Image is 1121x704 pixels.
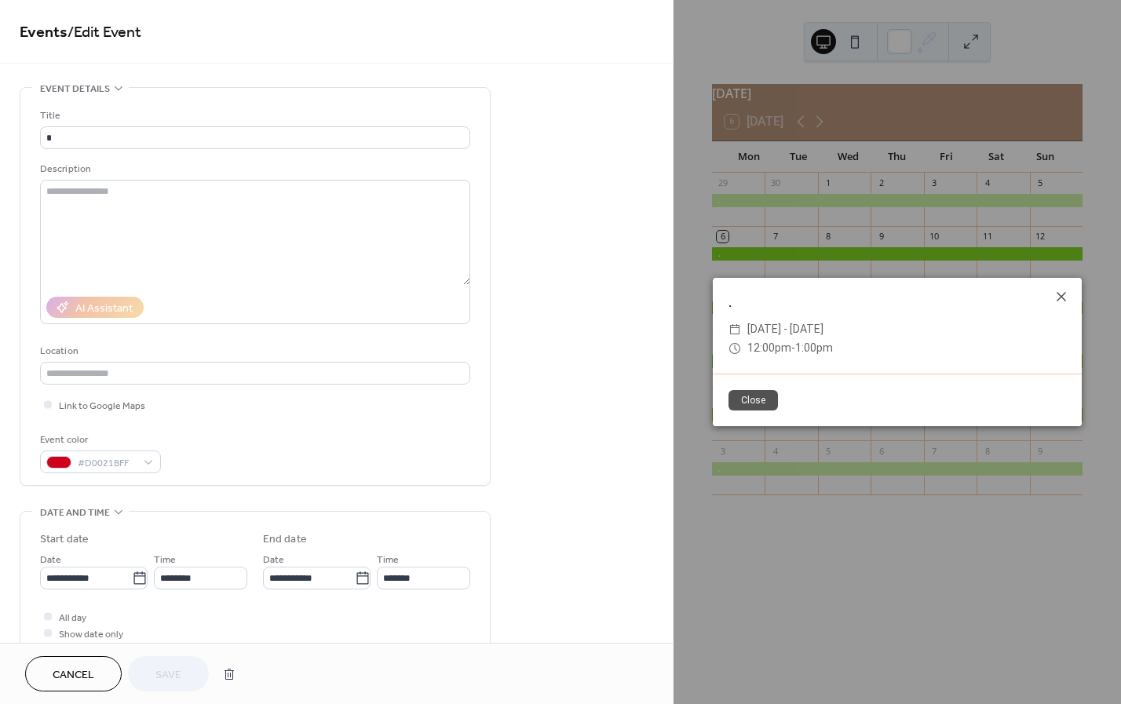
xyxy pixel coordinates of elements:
[25,656,122,691] button: Cancel
[40,531,89,548] div: Start date
[791,341,795,354] span: -
[40,81,110,97] span: Event details
[747,320,823,339] span: [DATE] - [DATE]
[68,17,141,48] span: / Edit Event
[53,667,94,684] span: Cancel
[40,108,467,124] div: Title
[377,552,399,568] span: Time
[795,341,833,354] span: 1:00pm
[40,432,158,448] div: Event color
[728,390,778,410] button: Close
[263,552,284,568] span: Date
[40,552,61,568] span: Date
[263,531,307,548] div: End date
[59,610,86,626] span: All day
[59,398,145,414] span: Link to Google Maps
[20,17,68,48] a: Events
[713,294,1082,312] div: .
[747,341,791,354] span: 12:00pm
[40,505,110,521] span: Date and time
[40,161,467,177] div: Description
[154,552,176,568] span: Time
[728,339,741,358] div: ​
[78,455,136,472] span: #D0021BFF
[59,626,123,643] span: Show date only
[728,320,741,339] div: ​
[40,343,467,359] div: Location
